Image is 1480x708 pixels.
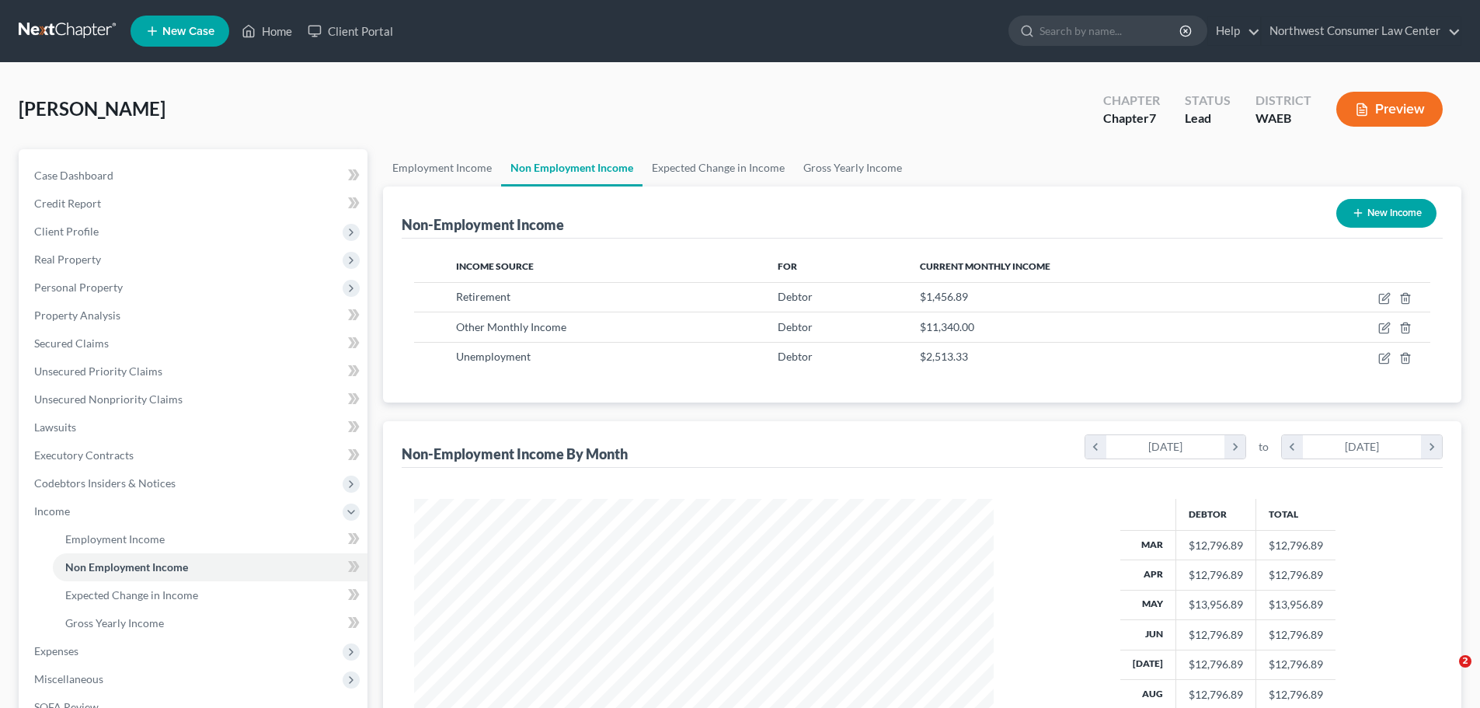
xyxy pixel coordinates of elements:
[34,281,123,294] span: Personal Property
[456,260,534,272] span: Income Source
[19,97,165,120] span: [PERSON_NAME]
[65,560,188,574] span: Non Employment Income
[34,337,109,350] span: Secured Claims
[1185,110,1231,127] div: Lead
[920,290,968,303] span: $1,456.89
[402,215,564,234] div: Non-Employment Income
[1185,92,1231,110] div: Status
[34,392,183,406] span: Unsecured Nonpriority Claims
[1427,655,1464,692] iframe: Intercom live chat
[1208,17,1260,45] a: Help
[1336,199,1436,228] button: New Income
[1282,435,1303,459] i: chevron_left
[65,616,164,630] span: Gross Yearly Income
[34,197,101,210] span: Credit Report
[778,350,813,363] span: Debtor
[22,385,367,413] a: Unsecured Nonpriority Claims
[22,190,367,218] a: Credit Report
[1259,439,1269,455] span: to
[794,149,911,187] a: Gross Yearly Income
[162,26,214,37] span: New Case
[34,476,176,490] span: Codebtors Insiders & Notices
[53,553,367,581] a: Non Employment Income
[1421,435,1442,459] i: chevron_right
[920,350,968,363] span: $2,513.33
[1459,655,1471,668] span: 2
[1255,650,1335,679] td: $12,796.89
[1120,620,1176,650] th: Jun
[1106,435,1225,459] div: [DATE]
[1120,530,1176,560] th: Mar
[1255,530,1335,560] td: $12,796.89
[402,445,628,463] div: Non-Employment Income By Month
[1255,560,1335,590] td: $12,796.89
[642,149,794,187] a: Expected Change in Income
[34,364,162,378] span: Unsecured Priority Claims
[34,309,120,322] span: Property Analysis
[1120,590,1176,619] th: May
[1255,110,1311,127] div: WAEB
[1255,92,1311,110] div: District
[1189,567,1243,583] div: $12,796.89
[1255,620,1335,650] td: $12,796.89
[34,672,103,685] span: Miscellaneous
[1189,538,1243,553] div: $12,796.89
[65,532,165,546] span: Employment Income
[34,644,78,657] span: Expenses
[53,525,367,553] a: Employment Income
[1262,17,1461,45] a: Northwest Consumer Law Center
[22,441,367,469] a: Executory Contracts
[1303,435,1422,459] div: [DATE]
[22,302,367,330] a: Property Analysis
[1120,560,1176,590] th: Apr
[1255,499,1335,530] th: Total
[1085,435,1106,459] i: chevron_left
[778,260,797,272] span: For
[456,290,510,303] span: Retirement
[1103,92,1160,110] div: Chapter
[34,504,70,518] span: Income
[34,253,101,266] span: Real Property
[1189,657,1243,672] div: $12,796.89
[1189,597,1243,612] div: $13,956.89
[456,350,531,363] span: Unemployment
[456,320,566,333] span: Other Monthly Income
[920,260,1050,272] span: Current Monthly Income
[22,162,367,190] a: Case Dashboard
[34,169,113,182] span: Case Dashboard
[22,330,367,357] a: Secured Claims
[501,149,642,187] a: Non Employment Income
[1189,627,1243,643] div: $12,796.89
[234,17,300,45] a: Home
[22,413,367,441] a: Lawsuits
[34,448,134,462] span: Executory Contracts
[1103,110,1160,127] div: Chapter
[1175,499,1255,530] th: Debtor
[34,420,76,434] span: Lawsuits
[34,225,99,238] span: Client Profile
[920,320,974,333] span: $11,340.00
[1120,650,1176,679] th: [DATE]
[53,581,367,609] a: Expected Change in Income
[1224,435,1245,459] i: chevron_right
[53,609,367,637] a: Gross Yearly Income
[1039,16,1182,45] input: Search by name...
[300,17,401,45] a: Client Portal
[383,149,501,187] a: Employment Income
[1149,110,1156,125] span: 7
[778,290,813,303] span: Debtor
[22,357,367,385] a: Unsecured Priority Claims
[65,588,198,602] span: Expected Change in Income
[1255,590,1335,619] td: $13,956.89
[1336,92,1443,127] button: Preview
[1189,687,1243,703] div: $12,796.89
[778,320,813,333] span: Debtor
